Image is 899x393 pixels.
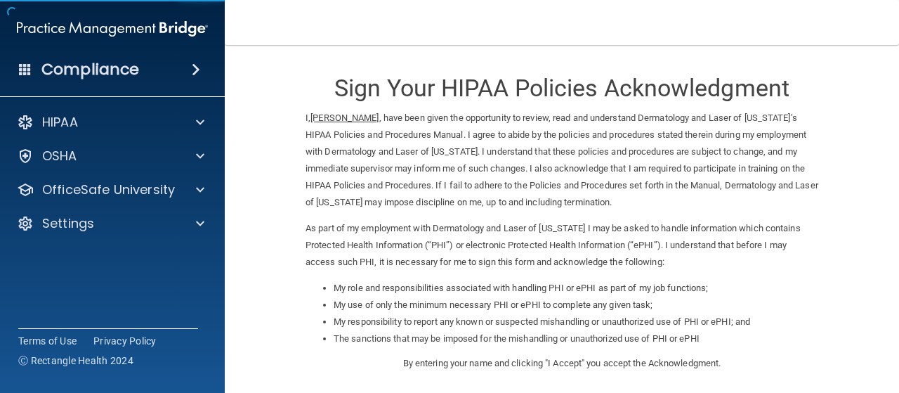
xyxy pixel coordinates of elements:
a: Settings [17,215,204,232]
a: OSHA [17,148,204,165]
a: HIPAA [17,114,204,131]
p: HIPAA [42,114,78,131]
a: Terms of Use [18,334,77,348]
a: OfficeSafe University [17,181,204,198]
h4: Compliance [41,60,139,79]
ins: [PERSON_NAME] [310,112,379,123]
a: Privacy Policy [93,334,157,348]
li: My role and responsibilities associated with handling PHI or ePHI as part of my job functions; [334,280,818,297]
p: OfficeSafe University [42,181,175,198]
p: Settings [42,215,94,232]
p: As part of my employment with Dermatology and Laser of [US_STATE] I may be asked to handle inform... [306,220,818,271]
li: The sanctions that may be imposed for the mishandling or unauthorized use of PHI or ePHI [334,330,818,347]
img: PMB logo [17,15,208,43]
p: OSHA [42,148,77,165]
h3: Sign Your HIPAA Policies Acknowledgment [306,75,818,101]
li: My use of only the minimum necessary PHI or ePHI to complete any given task; [334,297,818,314]
p: I, , have been given the opportunity to review, read and understand Dermatology and Laser of [US_... [306,110,818,211]
p: By entering your name and clicking "I Accept" you accept the Acknowledgment. [306,355,818,372]
li: My responsibility to report any known or suspected mishandling or unauthorized use of PHI or ePHI... [334,314,818,330]
span: Ⓒ Rectangle Health 2024 [18,354,133,368]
